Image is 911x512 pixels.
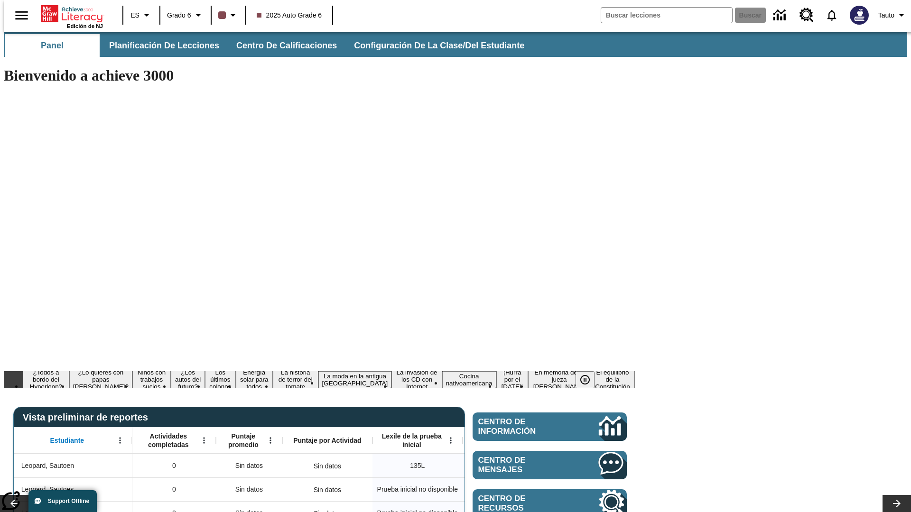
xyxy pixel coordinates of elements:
[293,436,361,445] span: Puntaje por Actividad
[309,457,346,475] div: Sin datos, Leopard, Sautoen
[442,371,496,388] button: Diapositiva 10 Cocina nativoamericana
[354,40,524,51] span: Configuración de la clase/del estudiante
[21,461,74,471] span: Leopard, Sautoen
[819,3,844,27] a: Notificaciones
[216,454,282,477] div: Sin datos, Leopard, Sautoen
[576,371,604,388] div: Pausar
[41,4,103,23] a: Portada
[236,367,273,392] button: Diapositiva 6 Energía solar para todos
[850,6,869,25] img: Avatar
[172,461,176,471] span: 0
[4,32,907,57] div: Subbarra de navegación
[231,456,268,475] span: Sin datos
[883,495,911,512] button: Carrusel de lecciones, seguir
[273,367,318,392] button: Diapositiva 7 La historia de terror del tomate
[4,34,533,57] div: Subbarra de navegación
[163,7,208,24] button: Grado: Grado 6, Elige un grado
[221,432,266,449] span: Puntaje promedio
[113,433,127,448] button: Abrir menú
[126,7,157,24] button: Lenguaje: ES, Selecciona un idioma
[102,34,227,57] button: Planificación de lecciones
[391,367,442,392] button: Diapositiva 9 La invasión de los CD con Internet
[205,367,235,392] button: Diapositiva 5 Los últimos colonos
[171,367,205,392] button: Diapositiva 4 ¿Los autos del futuro?
[48,498,89,504] span: Support Offline
[137,432,200,449] span: Actividades completadas
[377,485,458,494] span: Prueba inicial no disponible, Leopard, Sautoes
[172,485,176,494] span: 0
[109,40,219,51] span: Planificación de lecciones
[23,367,69,392] button: Diapositiva 1 ¿Todos a bordo del Hyperloop?
[410,461,425,471] span: 135 Lexile, Leopard, Sautoen
[263,433,278,448] button: Abrir menú
[132,367,171,392] button: Diapositiva 3 Niños con trabajos sucios
[478,417,567,436] span: Centro de información
[130,10,139,20] span: ES
[69,367,132,392] button: Diapositiva 2 ¿Lo quieres con papas fritas?
[844,3,874,27] button: Escoja un nuevo avatar
[197,433,211,448] button: Abrir menú
[473,412,627,441] a: Centro de información
[318,371,392,388] button: Diapositiva 8 La moda en la antigua Roma
[132,454,216,477] div: 0, Leopard, Sautoen
[528,367,590,392] button: Diapositiva 12 En memoria de la jueza O'Connor
[874,7,911,24] button: Perfil/Configuración
[309,480,346,499] div: Sin datos, Leopard, Sautoes
[67,23,103,29] span: Edición de NJ
[257,10,322,20] span: 2025 Auto Grade 6
[346,34,532,57] button: Configuración de la clase/del estudiante
[50,436,84,445] span: Estudiante
[878,10,894,20] span: Tauto
[8,1,36,29] button: Abrir el menú lateral
[601,8,732,23] input: Buscar campo
[216,477,282,501] div: Sin datos, Leopard, Sautoes
[590,367,635,392] button: Diapositiva 13 El equilibrio de la Constitución
[794,2,819,28] a: Centro de recursos, Se abrirá en una pestaña nueva.
[41,3,103,29] div: Portada
[214,7,242,24] button: El color de la clase es café oscuro. Cambiar el color de la clase.
[377,432,446,449] span: Lexile de la prueba inicial
[576,371,595,388] button: Pausar
[4,67,635,84] h1: Bienvenido a achieve 3000
[21,485,74,494] span: Leopard, Sautoes
[496,367,529,392] button: Diapositiva 11 ¡Hurra por el Día de la Constitución!
[768,2,794,28] a: Centro de información
[5,34,100,57] button: Panel
[28,490,97,512] button: Support Offline
[41,40,64,51] span: Panel
[132,477,216,501] div: 0, Leopard, Sautoes
[473,451,627,479] a: Centro de mensajes
[229,34,344,57] button: Centro de calificaciones
[236,40,337,51] span: Centro de calificaciones
[231,480,268,499] span: Sin datos
[444,433,458,448] button: Abrir menú
[167,10,191,20] span: Grado 6
[478,456,570,475] span: Centro de mensajes
[23,412,153,423] span: Vista preliminar de reportes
